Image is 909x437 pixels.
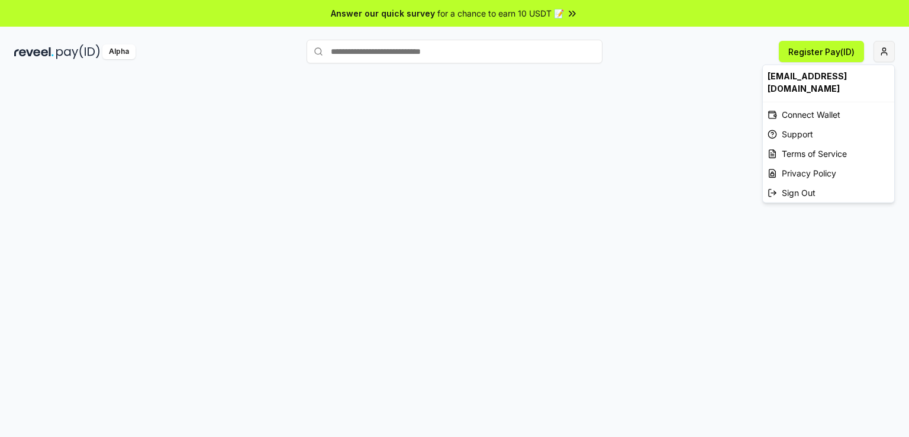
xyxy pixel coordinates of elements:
div: Connect Wallet [763,105,894,124]
div: [EMAIL_ADDRESS][DOMAIN_NAME] [763,65,894,99]
div: Sign Out [763,183,894,203]
a: Privacy Policy [763,163,894,183]
a: Terms of Service [763,144,894,163]
a: Support [763,124,894,144]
